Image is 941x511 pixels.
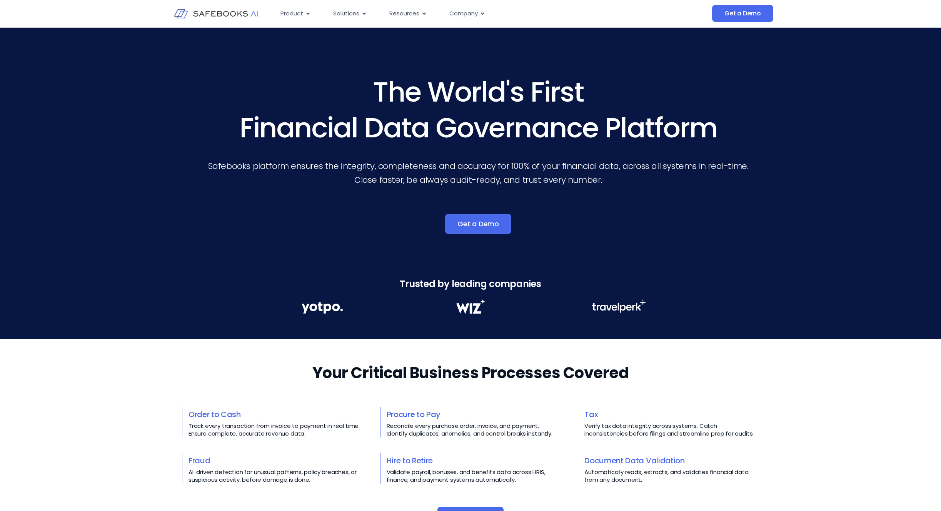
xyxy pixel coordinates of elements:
[189,422,363,438] p: Track every transaction from invoice to payment in real time. Ensure complete, accurate revenue d...
[724,10,761,17] span: Get a Demo
[274,6,635,21] div: Menu Toggle
[189,409,241,420] a: Order to Cash
[584,409,598,420] a: Tax
[387,468,561,484] p: Validate payroll, bonuses, and benefits data across HRIS, finance, and payment systems automatica...
[206,159,751,187] p: Safebooks platform ensures the integrity, completeness and accuracy for 100% of your financial da...
[274,6,635,21] nav: Menu
[302,299,343,316] img: Financial Data Governance 1
[333,9,359,18] span: Solutions
[452,299,489,314] img: Financial Data Governance 2
[457,220,499,228] span: Get a Demo
[387,409,441,420] a: Procure to Pay
[584,468,759,484] p: Automatically reads, extracts, and validates financial data from any document.
[584,455,684,466] a: Document Data Validation
[389,9,419,18] span: Resources
[449,9,478,18] span: Company
[312,362,629,384] h2: Your Critical Business Processes Covered​​
[592,299,646,313] img: Financial Data Governance 3
[584,422,759,438] p: Verify tax data integrity across systems. Catch inconsistencies before filings and streamline pre...
[189,468,363,484] p: AI-driven detection for unusual patterns, policy breaches, or suspicious activity, before damage ...
[280,9,303,18] span: Product
[189,455,210,466] a: Fraud
[387,455,433,466] a: Hire to Retire
[445,214,511,234] a: Get a Demo
[387,422,561,438] p: Reconcile every purchase order, invoice, and payment. Identify duplicates, anomalies, and control...
[712,5,773,22] a: Get a Demo
[206,74,751,145] h3: The World's First Financial Data Governance Platform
